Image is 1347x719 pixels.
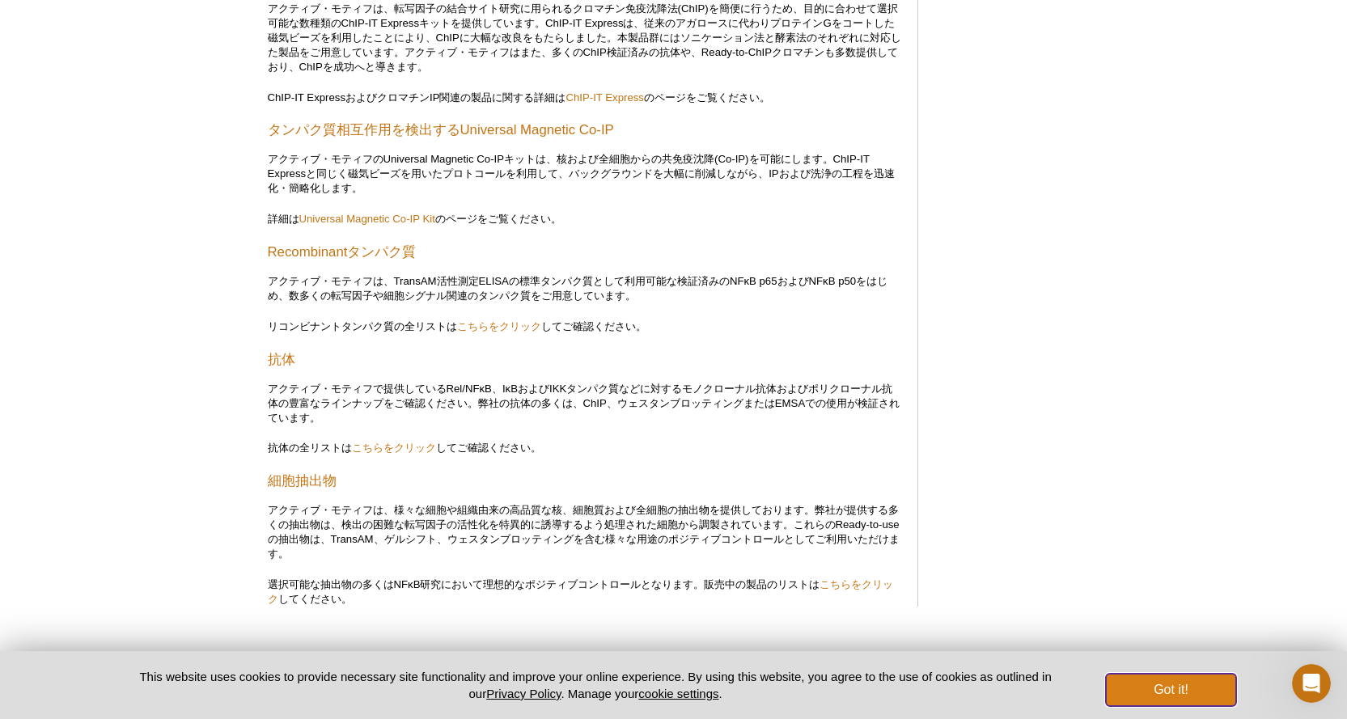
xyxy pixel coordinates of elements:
[268,212,901,226] p: 詳細は のページをご覧ください。
[457,320,541,332] a: こちらをクリック
[268,441,901,455] p: 抗体の全リストは してご確認ください。
[268,350,295,370] a: 抗体
[352,442,436,454] a: こちらをクリック
[268,121,614,140] a: タンパク質相互作用を検出するUniversal Magnetic Co-IP
[268,382,901,425] p: アクティブ・モティフで提供しているRel/NFκB、IκBおよびIKKタンパク質などに対するモノクローナル抗体およびポリクローナル抗体の豊富なラインナップをご確認ください。弊社の抗体の多くは、C...
[268,503,901,561] p: アクティブ・モティフは、様々な細胞や組織由来の高品質な核、細胞質および全細胞の抽出物を提供しております。弊社が提供する多くの抽出物は、検出の困難な転写因子の活性化を特異的に誘導するよう処理された...
[112,668,1080,702] p: This website uses cookies to provide necessary site functionality and improve your online experie...
[268,274,901,303] p: アクティブ・モティフは、TransAM活性測定ELISAの標準タンパク質として利用可能な検証済みのNFκB p65およびNFκB p50をはじめ、数多くの転写因子や細胞シグナル関連のタンパク質を...
[299,213,435,225] a: Universal Magnetic Co-IP Kit
[268,577,901,607] p: 選択可能な抽出物の多くはNFκB研究において理想的なポジティブコントロールとなります。販売中の製品のリストは してください。
[268,472,337,491] a: 細胞抽出物
[1106,674,1235,706] button: Got it!
[268,2,901,74] p: アクティブ・モティフは、転写因子の結合サイト研究に用られるクロマチン免疫沈降法(ChIP)を簡便に行うため、目的に合わせて選択可能な数種類のChIP-IT Expressキットを提供しています。...
[638,687,718,700] button: cookie settings
[268,152,901,196] p: アクティブ・モティフのUniversal Magnetic Co-IPキットは、核および全細胞からの共免疫沈降(Co-IP)を可能にします。ChIP-IT Expressと同じく磁気ビーズを用い...
[268,319,901,334] p: リコンビナントタンパク質の全リストは してご確認ください。
[268,243,417,262] a: Recombinantタンパク質
[1292,664,1331,703] iframe: Intercom live chat
[268,578,894,605] a: こちらをクリック
[486,687,561,700] a: Privacy Policy
[565,91,644,104] a: ChIP-IT Express
[268,91,901,105] p: ChIP-IT ExpressおよびクロマチンIP関連の製品に関する詳細は のページをご覧ください。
